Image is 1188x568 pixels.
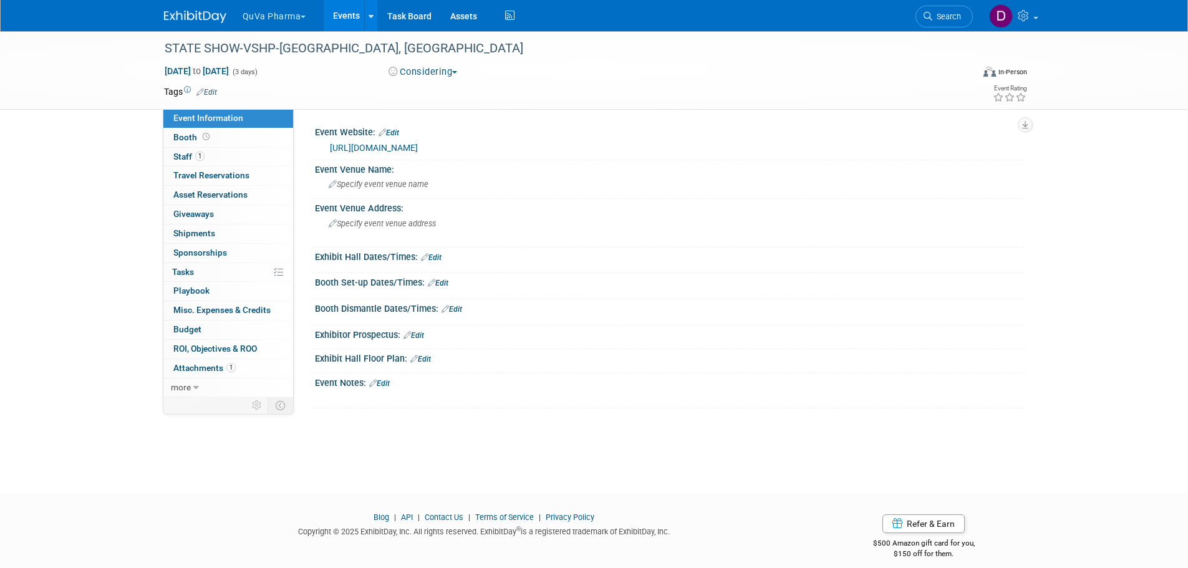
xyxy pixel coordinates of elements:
span: Event Information [173,113,243,123]
a: Edit [410,355,431,363]
a: Edit [442,305,462,314]
span: | [465,513,473,522]
div: In-Person [998,67,1027,77]
a: Blog [374,513,389,522]
a: Booth [163,128,293,147]
a: Edit [428,279,448,287]
span: Attachments [173,363,236,373]
td: Tags [164,85,217,98]
span: Playbook [173,286,210,296]
span: Booth not reserved yet [200,132,212,142]
sup: ® [516,526,521,532]
span: 1 [226,363,236,372]
span: Giveaways [173,209,214,219]
img: Danielle Mitchell [989,4,1013,28]
a: Giveaways [163,205,293,224]
a: [URL][DOMAIN_NAME] [330,143,418,153]
a: Privacy Policy [546,513,594,522]
img: ExhibitDay [164,11,226,23]
a: Attachments1 [163,359,293,378]
a: ROI, Objectives & ROO [163,340,293,359]
td: Toggle Event Tabs [268,397,293,413]
a: Edit [369,379,390,388]
span: Shipments [173,228,215,238]
span: Staff [173,152,205,161]
span: (3 days) [231,68,258,76]
a: Edit [196,88,217,97]
div: STATE SHOW-VSHP-[GEOGRAPHIC_DATA], [GEOGRAPHIC_DATA] [160,37,954,60]
span: Tasks [172,267,194,277]
span: to [191,66,203,76]
span: | [415,513,423,522]
div: Event Format [899,65,1028,84]
div: Event Website: [315,123,1025,139]
a: Travel Reservations [163,166,293,185]
span: Specify event venue name [329,180,428,189]
a: Search [915,6,973,27]
span: [DATE] [DATE] [164,65,229,77]
a: Edit [379,128,399,137]
span: Booth [173,132,212,142]
div: Booth Dismantle Dates/Times: [315,299,1025,315]
span: | [391,513,399,522]
td: Personalize Event Tab Strip [246,397,268,413]
span: Sponsorships [173,248,227,258]
div: Event Venue Address: [315,199,1025,214]
div: Copyright © 2025 ExhibitDay, Inc. All rights reserved. ExhibitDay is a registered trademark of Ex... [164,523,805,537]
a: Refer & Earn [882,514,965,533]
span: Specify event venue address [329,219,436,228]
img: Format-Inperson.png [983,67,996,77]
div: $500 Amazon gift card for you, [823,530,1025,559]
div: Event Notes: [315,373,1025,390]
div: Event Rating [993,85,1026,92]
a: API [401,513,413,522]
a: Shipments [163,224,293,243]
a: Budget [163,320,293,339]
a: Tasks [163,263,293,282]
span: 1 [195,152,205,161]
a: Playbook [163,282,293,301]
a: Edit [421,253,442,262]
span: | [536,513,544,522]
a: Sponsorships [163,244,293,262]
span: Travel Reservations [173,170,249,180]
div: $150 off for them. [823,549,1025,559]
span: more [171,382,191,392]
div: Exhibit Hall Floor Plan: [315,349,1025,365]
a: Event Information [163,109,293,128]
a: Misc. Expenses & Credits [163,301,293,320]
span: Misc. Expenses & Credits [173,305,271,315]
a: Staff1 [163,148,293,166]
div: Exhibitor Prospectus: [315,325,1025,342]
a: Terms of Service [475,513,534,522]
span: Budget [173,324,201,334]
button: Considering [384,65,462,79]
div: Booth Set-up Dates/Times: [315,273,1025,289]
span: ROI, Objectives & ROO [173,344,257,354]
a: Edit [403,331,424,340]
a: more [163,378,293,397]
a: Asset Reservations [163,186,293,205]
a: Contact Us [425,513,463,522]
div: Event Venue Name: [315,160,1025,176]
span: Asset Reservations [173,190,248,200]
span: Search [932,12,961,21]
div: Exhibit Hall Dates/Times: [315,248,1025,264]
